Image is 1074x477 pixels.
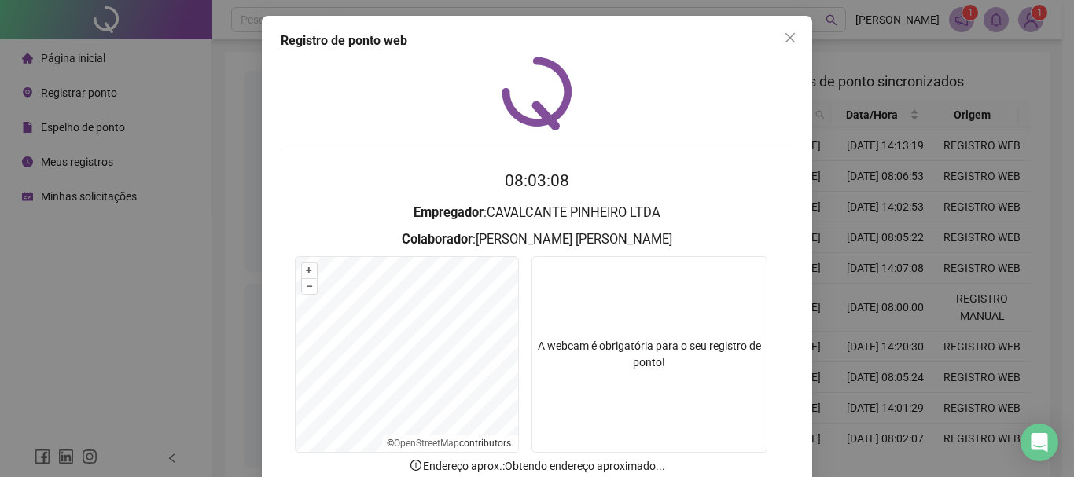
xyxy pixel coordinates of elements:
a: OpenStreetMap [394,438,459,449]
p: Endereço aprox. : Obtendo endereço aproximado... [281,457,793,475]
div: Registro de ponto web [281,31,793,50]
strong: Empregador [414,205,484,220]
h3: : [PERSON_NAME] [PERSON_NAME] [281,229,793,250]
time: 08:03:08 [505,171,569,190]
h3: : CAVALCANTE PINHEIRO LTDA [281,203,793,223]
button: Close [778,25,803,50]
span: info-circle [409,458,423,472]
button: – [302,279,317,294]
li: © contributors. [387,438,513,449]
div: Open Intercom Messenger [1021,424,1058,461]
div: A webcam é obrigatória para o seu registro de ponto! [531,256,767,453]
span: close [784,31,796,44]
button: + [302,263,317,278]
strong: Colaborador [402,232,473,247]
img: QRPoint [502,57,572,130]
